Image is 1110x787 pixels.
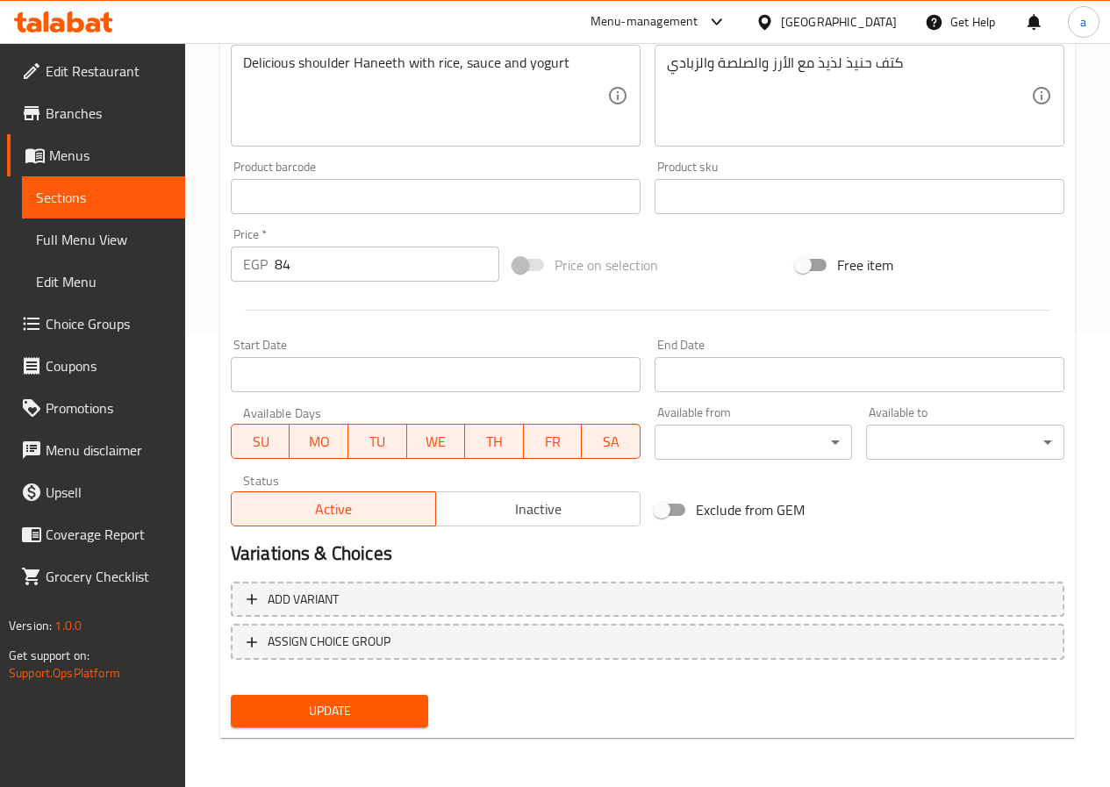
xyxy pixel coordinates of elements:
a: Full Menu View [22,218,185,261]
span: SU [239,429,283,454]
p: EGP [243,254,268,275]
a: Promotions [7,387,185,429]
button: ASSIGN CHOICE GROUP [231,624,1064,660]
div: ​ [866,425,1064,460]
button: SU [231,424,290,459]
button: Inactive [435,491,641,526]
span: Sections [36,187,171,208]
input: Please enter product barcode [231,179,641,214]
span: Choice Groups [46,313,171,334]
span: 1.0.0 [54,614,82,637]
span: SA [589,429,634,454]
span: FR [531,429,576,454]
span: Exclude from GEM [696,499,805,520]
a: Support.OpsPlatform [9,662,120,684]
span: Free item [837,254,893,275]
a: Choice Groups [7,303,185,345]
textarea: كتف حنيذ لذيذ مع الأرز والصلصة والزبادي [667,54,1031,138]
div: Menu-management [591,11,698,32]
button: WE [407,424,466,459]
a: Grocery Checklist [7,555,185,597]
a: Upsell [7,471,185,513]
input: Please enter product sku [655,179,1064,214]
span: Upsell [46,482,171,503]
textarea: Delicious shoulder Haneeth with rice, sauce and yogurt [243,54,607,138]
a: Menu disclaimer [7,429,185,471]
span: Add variant [268,589,339,611]
span: a [1080,12,1086,32]
a: Edit Restaurant [7,50,185,92]
span: Edit Restaurant [46,61,171,82]
span: MO [297,429,341,454]
span: Coupons [46,355,171,376]
span: Promotions [46,397,171,419]
button: FR [524,424,583,459]
div: [GEOGRAPHIC_DATA] [781,12,897,32]
button: Active [231,491,436,526]
span: Branches [46,103,171,124]
span: Version: [9,614,52,637]
span: Price on selection [555,254,658,275]
a: Coupons [7,345,185,387]
button: Update [231,695,429,727]
a: Edit Menu [22,261,185,303]
span: Active [239,497,429,522]
span: Edit Menu [36,271,171,292]
span: Full Menu View [36,229,171,250]
a: Sections [22,176,185,218]
span: Inactive [443,497,634,522]
h2: Variations & Choices [231,540,1064,567]
button: MO [290,424,348,459]
span: Get support on: [9,644,90,667]
span: Coverage Report [46,524,171,545]
a: Branches [7,92,185,134]
a: Coverage Report [7,513,185,555]
button: SA [582,424,641,459]
a: Menus [7,134,185,176]
button: TU [348,424,407,459]
span: ASSIGN CHOICE GROUP [268,631,390,653]
button: TH [465,424,524,459]
button: Add variant [231,582,1064,618]
span: TU [355,429,400,454]
span: TH [472,429,517,454]
div: ​ [655,425,853,460]
input: Please enter price [275,247,499,282]
span: Grocery Checklist [46,566,171,587]
span: WE [414,429,459,454]
span: Update [245,700,415,722]
span: Menus [49,145,171,166]
span: Menu disclaimer [46,440,171,461]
